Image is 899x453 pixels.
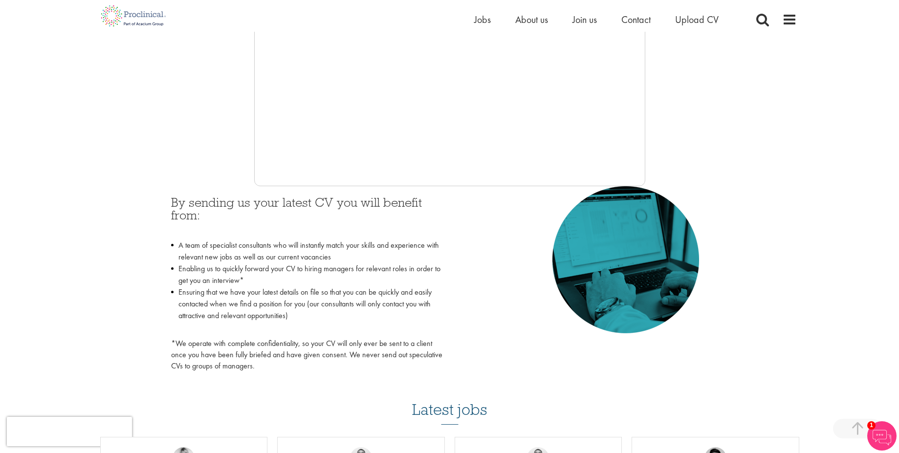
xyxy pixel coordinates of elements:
[171,263,442,286] li: Enabling us to quickly forward your CV to hiring managers for relevant roles in order to get you ...
[171,286,442,333] li: Ensuring that we have your latest details on file so that you can be quickly and easily contacted...
[171,239,442,263] li: A team of specialist consultants who will instantly match your skills and experience with relevan...
[412,377,487,425] h3: Latest jobs
[515,13,548,26] a: About us
[867,421,897,451] img: Chatbot
[572,13,597,26] a: Join us
[474,13,491,26] a: Jobs
[7,417,132,446] iframe: reCAPTCHA
[675,13,719,26] a: Upload CV
[171,196,442,235] h3: By sending us your latest CV you will benefit from:
[621,13,651,26] a: Contact
[867,421,876,430] span: 1
[171,338,442,372] p: *We operate with complete confidentiality, so your CV will only ever be sent to a client once you...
